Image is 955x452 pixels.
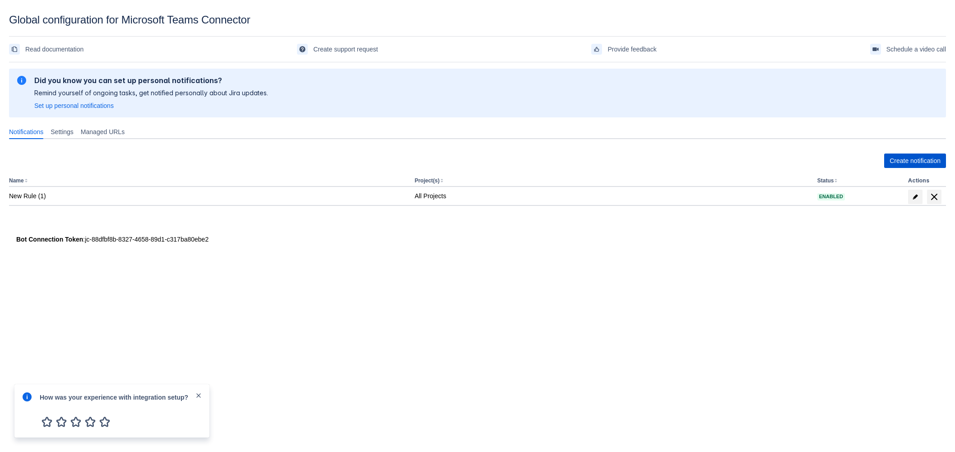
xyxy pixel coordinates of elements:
span: Create support request [313,42,378,56]
div: New Rule (1) [9,191,408,200]
span: feedback [593,46,600,53]
div: How was your experience with integration setup? [40,391,195,402]
span: 5 [97,415,112,429]
div: : jc-88dfbf8b-8327-4658-89d1-c317ba80ebe2 [16,235,939,244]
span: 2 [54,415,69,429]
a: Schedule a video call [870,42,946,56]
span: info [22,391,32,402]
button: Project(s) [415,177,440,184]
a: Set up personal notifications [34,101,114,110]
h2: Did you know you can set up personal notifications? [34,76,268,85]
span: Schedule a video call [886,42,946,56]
button: Status [817,177,834,184]
a: Provide feedback [591,42,656,56]
span: 3 [69,415,83,429]
span: videoCall [872,46,879,53]
span: edit [912,193,919,200]
span: support [299,46,306,53]
span: Create notification [890,154,941,168]
button: Name [9,177,24,184]
span: delete [929,191,940,202]
span: close [195,392,202,399]
div: All Projects [415,191,810,200]
span: Notifications [9,127,43,136]
span: documentation [11,46,18,53]
span: Enabled [817,194,845,199]
p: Remind yourself of ongoing tasks, get notified personally about Jira updates. [34,89,268,98]
span: Managed URLs [81,127,125,136]
button: Create notification [884,154,946,168]
th: Actions [904,175,946,187]
span: Settings [51,127,74,136]
span: Provide feedback [607,42,656,56]
span: Read documentation [25,42,83,56]
strong: Bot Connection Token [16,236,83,243]
div: Global configuration for Microsoft Teams Connector [9,14,946,26]
a: Create support request [297,42,378,56]
span: 1 [40,415,54,429]
span: 4 [83,415,97,429]
span: information [16,75,27,86]
a: Read documentation [9,42,83,56]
